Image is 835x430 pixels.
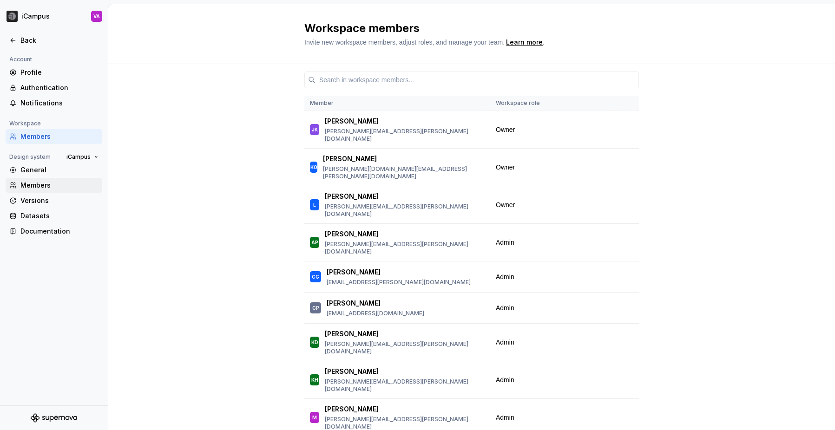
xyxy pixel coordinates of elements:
[325,203,485,218] p: [PERSON_NAME][EMAIL_ADDRESS][PERSON_NAME][DOMAIN_NAME]
[6,65,102,80] a: Profile
[496,375,514,384] span: Admin
[325,329,379,339] p: [PERSON_NAME]
[312,303,319,313] div: CP
[327,279,471,286] p: [EMAIL_ADDRESS][PERSON_NAME][DOMAIN_NAME]
[323,165,485,180] p: [PERSON_NAME][DOMAIN_NAME][EMAIL_ADDRESS][PERSON_NAME][DOMAIN_NAME]
[327,299,381,308] p: [PERSON_NAME]
[325,117,379,126] p: [PERSON_NAME]
[6,118,45,129] div: Workspace
[313,200,316,209] div: L
[20,181,99,190] div: Members
[310,163,317,172] div: KO
[311,238,318,247] div: AP
[20,211,99,221] div: Datasets
[6,151,54,163] div: Design system
[6,54,36,65] div: Account
[312,125,318,134] div: JK
[93,13,100,20] div: VA
[325,241,485,255] p: [PERSON_NAME][EMAIL_ADDRESS][PERSON_NAME][DOMAIN_NAME]
[20,68,99,77] div: Profile
[325,340,485,355] p: [PERSON_NAME][EMAIL_ADDRESS][PERSON_NAME][DOMAIN_NAME]
[20,227,99,236] div: Documentation
[325,378,485,393] p: [PERSON_NAME][EMAIL_ADDRESS][PERSON_NAME][DOMAIN_NAME]
[6,163,102,177] a: General
[496,413,514,422] span: Admin
[323,154,377,163] p: [PERSON_NAME]
[496,163,515,172] span: Owner
[496,272,514,281] span: Admin
[7,11,18,22] img: 3ce36157-9fde-47d2-9eb8-fa8ebb961d3d.png
[6,96,102,111] a: Notifications
[325,128,485,143] p: [PERSON_NAME][EMAIL_ADDRESS][PERSON_NAME][DOMAIN_NAME]
[327,310,424,317] p: [EMAIL_ADDRESS][DOMAIN_NAME]
[6,33,102,48] a: Back
[312,272,319,281] div: CG
[506,38,543,47] a: Learn more
[496,125,515,134] span: Owner
[505,39,545,46] span: .
[311,375,318,384] div: KH
[6,208,102,223] a: Datasets
[20,36,99,45] div: Back
[20,165,99,175] div: General
[21,12,50,21] div: iCampus
[304,21,628,36] h2: Workspace members
[325,229,379,239] p: [PERSON_NAME]
[304,96,490,111] th: Member
[316,72,639,88] input: Search in workspace members...
[496,200,515,209] span: Owner
[304,39,505,46] span: Invite new workspace members, adjust roles, and manage your team.
[312,413,317,422] div: M
[327,267,381,277] p: [PERSON_NAME]
[311,338,318,347] div: KD
[490,96,615,111] th: Workspace role
[6,80,102,95] a: Authentication
[6,193,102,208] a: Versions
[325,367,379,376] p: [PERSON_NAME]
[66,153,91,161] span: iCampus
[20,98,99,108] div: Notifications
[2,6,106,26] button: iCampusVA
[496,303,514,313] span: Admin
[31,413,77,423] svg: Supernova Logo
[6,178,102,193] a: Members
[325,192,379,201] p: [PERSON_NAME]
[325,404,379,414] p: [PERSON_NAME]
[496,338,514,347] span: Admin
[6,129,102,144] a: Members
[20,83,99,92] div: Authentication
[6,224,102,239] a: Documentation
[20,132,99,141] div: Members
[496,238,514,247] span: Admin
[20,196,99,205] div: Versions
